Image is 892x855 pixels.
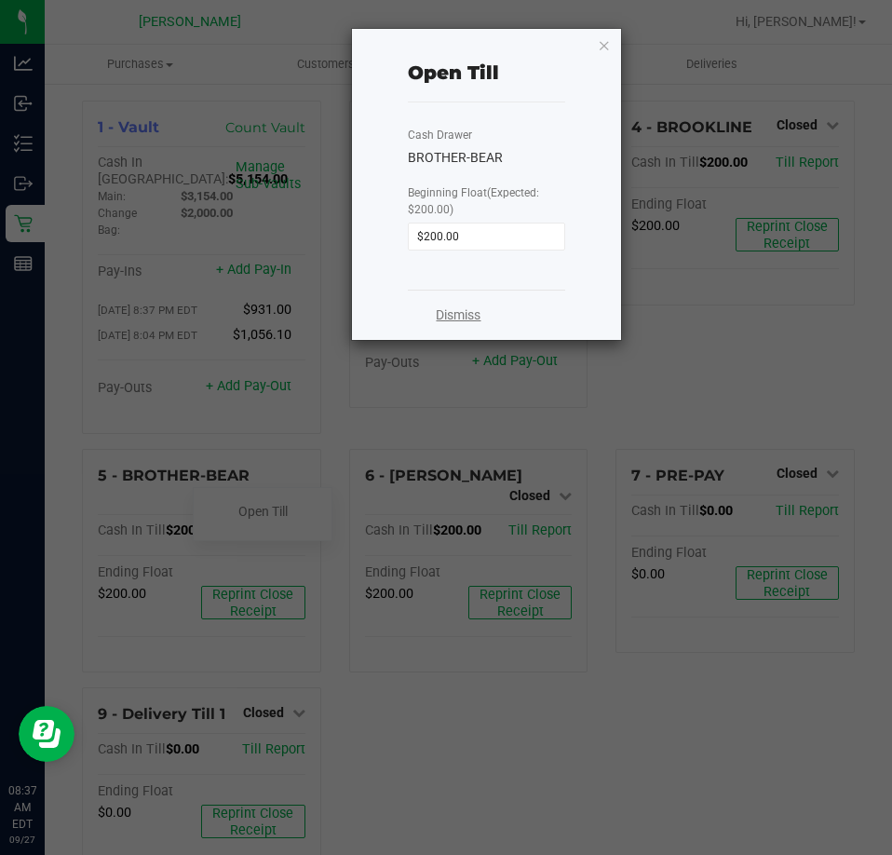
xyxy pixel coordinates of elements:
span: Beginning Float [408,186,539,216]
div: BROTHER-BEAR [408,148,566,168]
iframe: Resource center [19,706,74,762]
a: Dismiss [436,305,480,325]
div: Open Till [408,59,499,87]
label: Cash Drawer [408,127,472,143]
